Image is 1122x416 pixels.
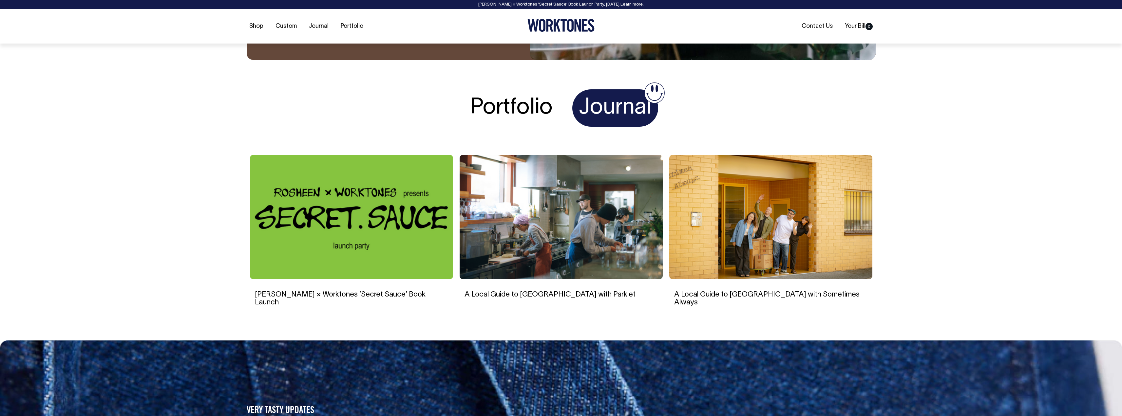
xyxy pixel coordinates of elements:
img: A Local Guide to Adelaide with Sometimes Always [669,155,872,279]
h1: Journal [572,89,658,127]
img: Rosheen Kaul × Worktones ‘Secret Sauce’ Book Launch [250,155,453,279]
div: [PERSON_NAME] × Worktones ‘Secret Sauce’ Book Launch Party, [DATE]. . [7,2,1115,7]
a: Custom [273,21,299,32]
a: Journal [306,21,331,32]
a: Shop [247,21,266,32]
a: Learn more [620,3,643,7]
a: Contact Us [799,21,835,32]
a: A Local Guide to [GEOGRAPHIC_DATA] with Parklet [465,291,636,298]
a: A Local Guide to [GEOGRAPHIC_DATA] with Sometimes Always [674,291,860,306]
a: Portfolio [338,21,366,32]
a: [PERSON_NAME] × Worktones ‘Secret Sauce’ Book Launch [255,291,426,306]
h1: Portfolio [464,89,559,127]
span: 0 [865,23,873,30]
a: Your Bill0 [842,21,875,32]
img: A Local Guide to Tokyo with Parklet [460,155,663,279]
